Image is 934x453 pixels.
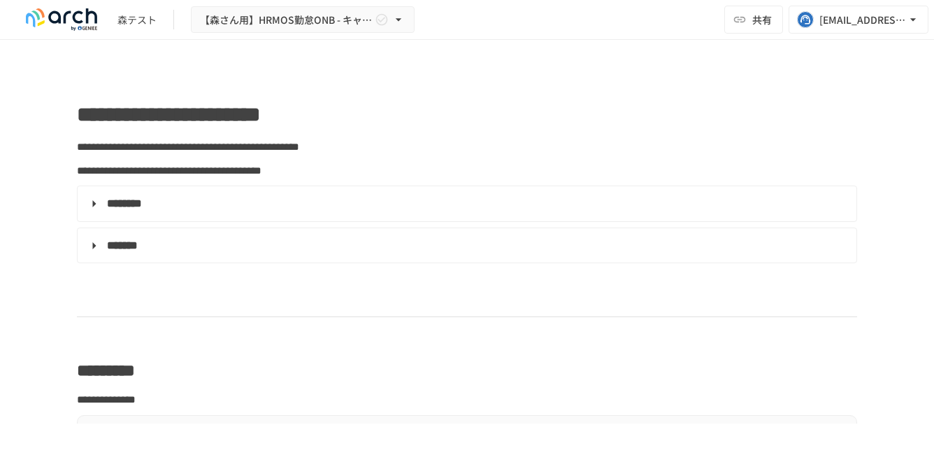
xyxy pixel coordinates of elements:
[200,11,372,29] span: 【森さん用】HRMOS勤怠ONB - キャッチアップ
[17,8,106,31] img: logo-default@2x-9cf2c760.svg
[191,6,415,34] button: 【森さん用】HRMOS勤怠ONB - キャッチアップ
[724,6,783,34] button: 共有
[117,13,157,27] div: 森テスト
[819,11,906,29] div: [EMAIL_ADDRESS][DOMAIN_NAME]
[752,12,772,27] span: 共有
[789,6,928,34] button: [EMAIL_ADDRESS][DOMAIN_NAME]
